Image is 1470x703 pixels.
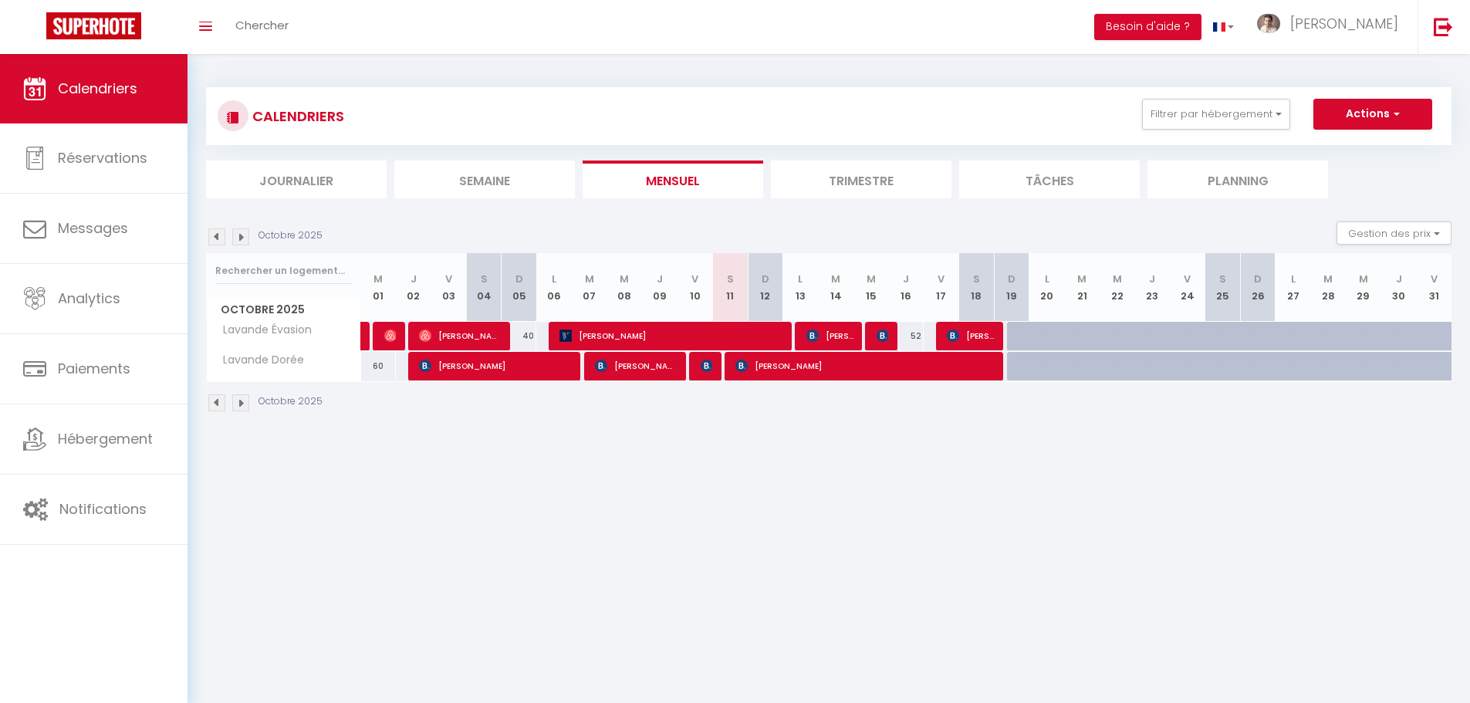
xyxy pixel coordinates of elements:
abbr: V [1184,272,1191,286]
abbr: M [867,272,876,286]
p: Octobre 2025 [259,394,323,409]
span: [PERSON_NAME] [701,351,712,380]
th: 21 [1064,253,1100,322]
abbr: J [903,272,909,286]
p: Octobre 2025 [259,228,323,243]
abbr: S [727,272,734,286]
abbr: M [1113,272,1122,286]
abbr: M [831,272,840,286]
abbr: L [798,272,803,286]
img: logout [1434,17,1453,36]
th: 01 [361,253,397,322]
abbr: S [481,272,488,286]
abbr: L [1291,272,1296,286]
abbr: S [1219,272,1226,286]
th: 31 [1416,253,1451,322]
li: Semaine [394,161,575,198]
th: 14 [818,253,853,322]
abbr: V [938,272,945,286]
abbr: V [1431,272,1438,286]
button: Filtrer par hébergement [1142,99,1290,130]
abbr: J [657,272,663,286]
th: 10 [678,253,713,322]
th: 26 [1240,253,1276,322]
abbr: V [445,272,452,286]
abbr: M [373,272,383,286]
li: Trimestre [771,161,951,198]
th: 09 [642,253,678,322]
abbr: D [1008,272,1015,286]
span: Lavande Dorée [209,352,308,369]
abbr: J [1396,272,1402,286]
abbr: M [1359,272,1368,286]
input: Rechercher un logement... [215,257,352,285]
th: 20 [1029,253,1065,322]
div: 40 [502,322,537,350]
abbr: D [762,272,769,286]
th: 05 [502,253,537,322]
abbr: J [411,272,417,286]
th: 19 [994,253,1029,322]
span: Messages [58,218,128,238]
abbr: L [1045,272,1049,286]
button: Besoin d'aide ? [1094,14,1201,40]
abbr: D [515,272,523,286]
a: [PERSON_NAME] [361,322,369,351]
th: 08 [607,253,643,322]
button: Actions [1313,99,1432,130]
span: Notifications [59,499,147,519]
span: [PERSON_NAME] [595,351,678,380]
th: 06 [536,253,572,322]
li: Journalier [206,161,387,198]
abbr: M [1077,272,1086,286]
span: Lavande Évasion [209,322,316,339]
span: Chercher [235,17,289,33]
span: [PERSON_NAME] [806,321,853,350]
span: Octobre 2025 [207,299,360,321]
abbr: M [585,272,594,286]
th: 07 [572,253,607,322]
abbr: V [691,272,698,286]
span: Réservations [58,148,147,167]
span: Hébergement [58,429,153,448]
abbr: J [1149,272,1155,286]
span: [PERSON_NAME] [559,321,784,350]
li: Planning [1147,161,1328,198]
span: [PERSON_NAME] [1290,14,1398,33]
li: Tâches [959,161,1140,198]
th: 13 [783,253,819,322]
th: 03 [431,253,467,322]
abbr: D [1254,272,1262,286]
th: 15 [853,253,889,322]
img: Super Booking [46,12,141,39]
span: [PERSON_NAME] [419,321,502,350]
th: 22 [1100,253,1135,322]
th: 24 [1170,253,1205,322]
span: Calendriers [58,79,137,98]
th: 25 [1205,253,1241,322]
th: 04 [466,253,502,322]
img: ... [1257,14,1280,33]
span: [PERSON_NAME] [947,321,994,350]
th: 27 [1276,253,1311,322]
div: 60 [361,352,397,380]
abbr: S [973,272,980,286]
th: 17 [924,253,959,322]
span: Paiements [58,359,130,378]
span: [PERSON_NAME] [419,351,573,380]
span: [PERSON_NAME] [877,321,888,350]
div: 52 [888,322,924,350]
span: [PERSON_NAME] [735,351,995,380]
li: Mensuel [583,161,763,198]
th: 29 [1346,253,1381,322]
th: 23 [1135,253,1171,322]
th: 30 [1381,253,1417,322]
abbr: M [1323,272,1333,286]
span: [PERSON_NAME] [384,321,396,350]
abbr: M [620,272,629,286]
th: 18 [959,253,995,322]
th: 16 [888,253,924,322]
span: Analytics [58,289,120,308]
th: 12 [748,253,783,322]
abbr: L [552,272,556,286]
